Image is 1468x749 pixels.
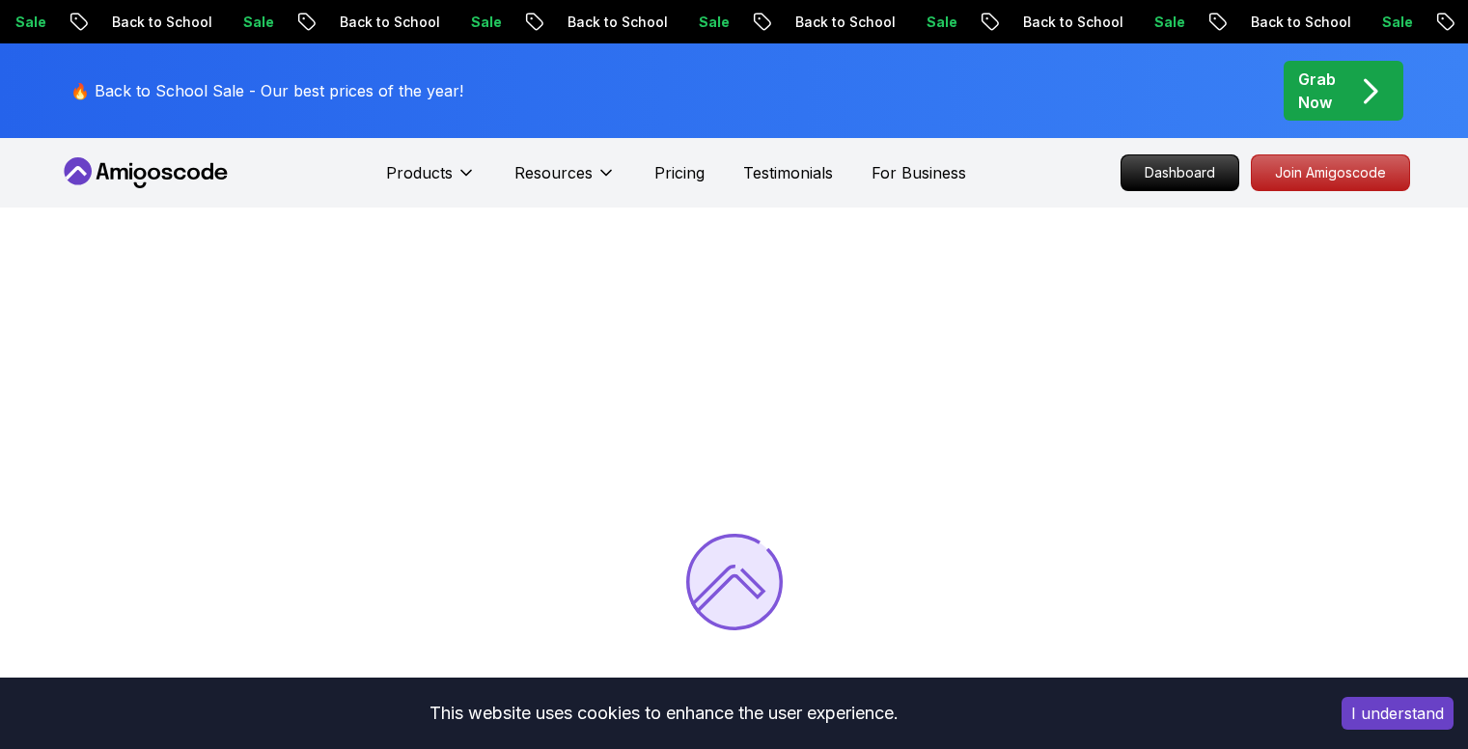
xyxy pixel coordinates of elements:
[1232,13,1363,32] p: Back to School
[70,79,463,102] p: 🔥 Back to School Sale - Our best prices of the year!
[320,13,452,32] p: Back to School
[1251,154,1410,191] a: Join Amigoscode
[1363,13,1425,32] p: Sale
[514,161,616,200] button: Resources
[654,161,705,184] a: Pricing
[1298,68,1336,114] p: Grab Now
[224,13,286,32] p: Sale
[1121,154,1239,191] a: Dashboard
[1135,13,1197,32] p: Sale
[1342,697,1454,730] button: Accept cookies
[452,13,513,32] p: Sale
[743,161,833,184] a: Testimonials
[14,692,1313,735] div: This website uses cookies to enhance the user experience.
[776,13,907,32] p: Back to School
[907,13,969,32] p: Sale
[548,13,679,32] p: Back to School
[93,13,224,32] p: Back to School
[1004,13,1135,32] p: Back to School
[386,161,476,200] button: Products
[872,161,966,184] a: For Business
[679,13,741,32] p: Sale
[1252,155,1409,190] p: Join Amigoscode
[1122,155,1238,190] p: Dashboard
[386,161,453,184] p: Products
[514,161,593,184] p: Resources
